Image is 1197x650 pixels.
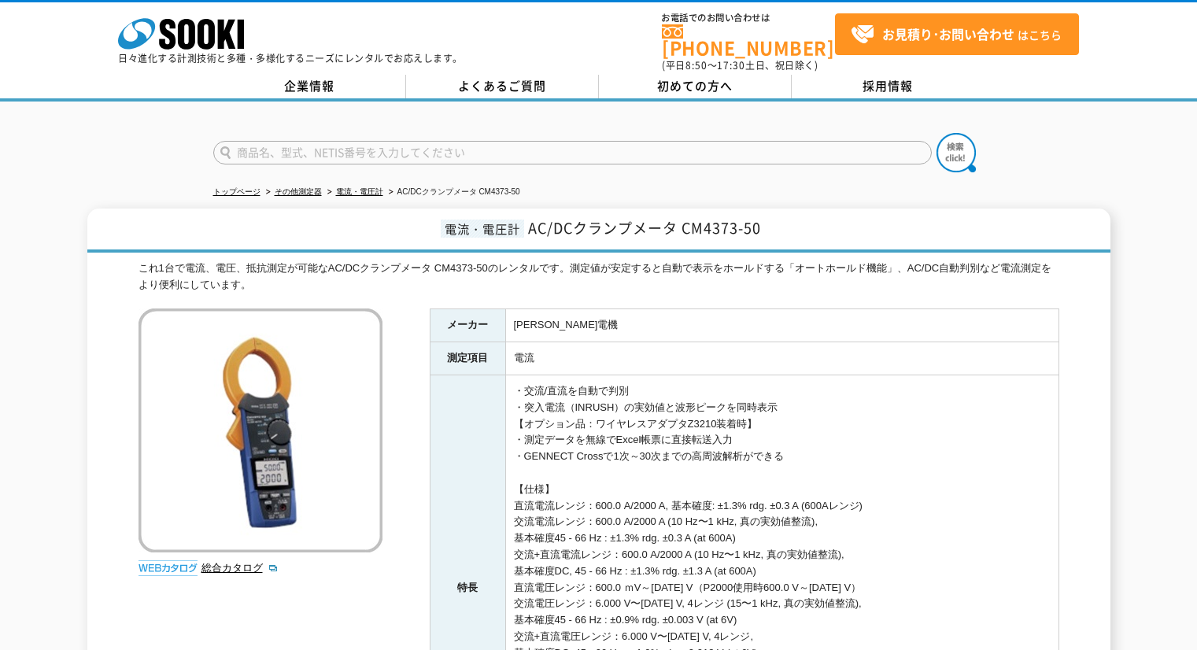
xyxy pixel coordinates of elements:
[201,562,279,574] a: 総合カタログ
[406,75,599,98] a: よくあるご質問
[717,58,745,72] span: 17:30
[139,308,382,552] img: AC/DCクランプメータ CM4373-50
[386,184,520,201] li: AC/DCクランプメータ CM4373-50
[685,58,707,72] span: 8:50
[662,24,835,57] a: [PHONE_NUMBER]
[213,187,260,196] a: トップページ
[662,58,818,72] span: (平日 ～ 土日、祝日除く)
[599,75,792,98] a: 初めての方へ
[139,260,1059,294] div: これ1台で電流、電圧、抵抗測定が可能なAC/DCクランプメータ CM4373-50のレンタルです。測定値が安定すると自動で表示をホールドする「オートホールド機能」、AC/DC自動判別など電流測定...
[505,342,1058,375] td: 電流
[792,75,985,98] a: 採用情報
[139,560,198,576] img: webカタログ
[528,217,761,238] span: AC/DCクランプメータ CM4373-50
[441,220,524,238] span: 電流・電圧計
[118,54,463,63] p: 日々進化する計測技術と多種・多様化するニーズにレンタルでお応えします。
[213,75,406,98] a: 企業情報
[937,133,976,172] img: btn_search.png
[505,309,1058,342] td: [PERSON_NAME]電機
[657,77,733,94] span: 初めての方へ
[430,342,505,375] th: 測定項目
[213,141,932,164] input: 商品名、型式、NETIS番号を入力してください
[275,187,322,196] a: その他測定器
[662,13,835,23] span: お電話でのお問い合わせは
[430,309,505,342] th: メーカー
[882,24,1014,43] strong: お見積り･お問い合わせ
[336,187,383,196] a: 電流・電圧計
[851,23,1062,46] span: はこちら
[835,13,1079,55] a: お見積り･お問い合わせはこちら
